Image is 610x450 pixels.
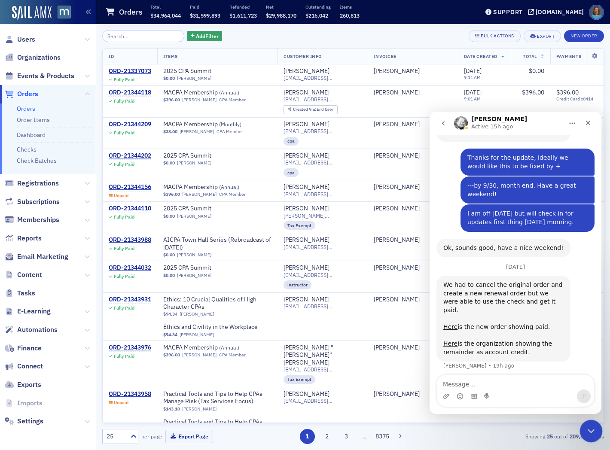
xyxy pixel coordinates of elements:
button: 3 [339,429,354,444]
a: MACPA Membership (Annual) [163,89,271,97]
a: [PERSON_NAME] [284,264,329,272]
span: $0.00 [529,67,544,75]
a: ORD-21343976 [109,344,151,352]
a: [PERSON_NAME] [180,129,214,134]
a: [PERSON_NAME] [180,311,214,317]
label: per page [141,432,162,440]
span: Orders [17,89,38,99]
div: [PERSON_NAME] [374,344,420,352]
a: Practical Tools and Tips to Help CPAs Manage Risk (Tax Services Focus) [163,418,271,433]
time: 9:01 AM [464,96,481,102]
div: End User [293,107,334,112]
button: AddFilter [187,31,223,42]
a: 2025 CPA Summit [163,67,271,75]
span: $34,964,044 [150,12,181,19]
div: [PERSON_NAME] [374,152,420,160]
span: Date Created [464,53,497,59]
a: Exports [5,380,41,389]
span: 260,813 [340,12,360,19]
span: $31,599,893 [190,12,220,19]
span: Automations [17,325,58,334]
a: SailAMX [12,6,52,20]
span: Created Via : [293,106,317,112]
div: Fully Paid [114,98,134,104]
div: [PERSON_NAME] [284,152,329,160]
strong: 209,361 [568,432,591,440]
a: Automations [5,325,58,334]
span: Add Filter [196,32,219,40]
span: Total [523,53,537,59]
a: [PERSON_NAME] [284,205,329,213]
span: Rick Pernas [374,344,452,352]
a: [PERSON_NAME] [182,97,217,103]
span: [PERSON_NAME][EMAIL_ADDRESS][PERSON_NAME][DOMAIN_NAME] [284,213,362,219]
p: Paid [190,4,220,10]
span: Pamela Bothell [374,390,452,398]
button: 2 [319,429,334,444]
a: Organizations [5,53,61,62]
span: [EMAIL_ADDRESS][DOMAIN_NAME] [284,159,362,166]
span: Credit Card x0414 [556,96,599,102]
a: [PERSON_NAME] [284,390,329,398]
div: CPA Member [219,97,246,103]
div: Unpaid [114,400,128,405]
a: 2025 CPA Summit [163,264,271,272]
span: Settings [17,417,43,426]
div: Export [537,34,555,39]
a: ORD-21344110 [109,205,151,213]
span: Practical Tools and Tips to Help CPAs Manage Risk (Tax Services Focus) [163,390,271,405]
button: Bulk Actions [469,30,521,42]
span: $94.34 [163,311,177,317]
div: Fully Paid [114,305,134,311]
span: $0.00 [163,160,175,166]
div: [PERSON_NAME] [284,67,329,75]
a: ORD-21344209 [109,121,151,128]
div: ORD-21344202 [109,152,151,160]
span: Customer Info [284,53,322,59]
span: [DATE] [464,67,482,75]
span: [EMAIL_ADDRESS][DOMAIN_NAME] [284,398,362,404]
button: 1 [300,429,315,444]
div: ORD-21344156 [109,183,151,191]
div: Created Via: End User [284,105,338,114]
span: MACPA Membership [163,121,271,128]
a: 2025 CPA Summit [163,205,271,213]
div: [PERSON_NAME] [284,296,329,304]
a: Ethics and Civility in the Workplace [163,323,271,331]
div: [PERSON_NAME] [284,183,329,191]
span: [EMAIL_ADDRESS][PERSON_NAME][DOMAIN_NAME] [284,75,362,81]
a: [PERSON_NAME] [177,213,211,219]
span: AICPA Town Hall Series (Rebroadcast of 10/9/2025) [163,236,271,251]
span: Payments [556,53,581,59]
span: Subscriptions [17,197,60,207]
img: SailAMX [58,6,71,19]
p: Net [266,4,296,10]
span: Finance [17,344,42,353]
a: ORD-21343958 [109,390,151,398]
div: [PERSON_NAME] [374,89,420,97]
button: [DOMAIN_NAME] [528,9,587,15]
span: Kaitlin Foster-Clark [374,205,452,213]
div: ORD-21343931 [109,296,151,304]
